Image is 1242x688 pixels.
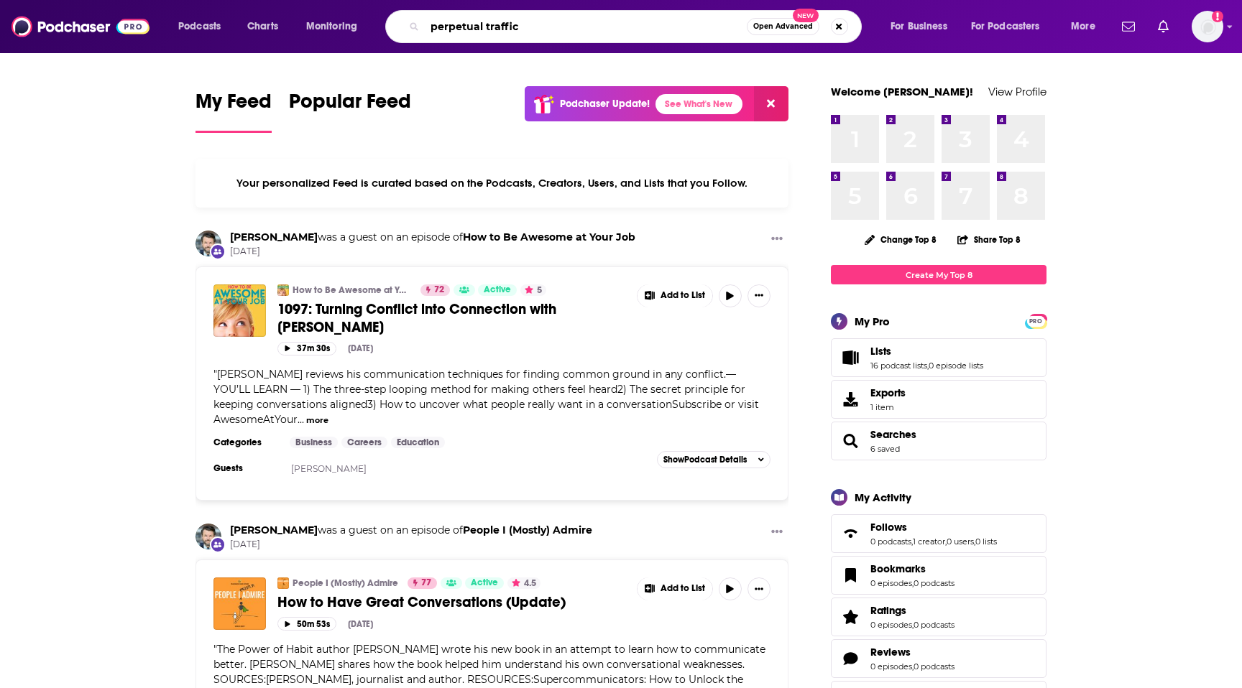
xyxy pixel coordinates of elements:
[230,539,592,551] span: [DATE]
[870,578,912,588] a: 0 episodes
[747,18,819,35] button: Open AdvancedNew
[831,85,973,98] a: Welcome [PERSON_NAME]!
[168,15,239,38] button: open menu
[638,284,712,307] button: Show More Button
[277,300,627,336] a: 1097: Turning Conflict into Connection with [PERSON_NAME]
[348,343,373,353] div: [DATE]
[238,15,287,38] a: Charts
[230,231,635,244] h3: was a guest on an episode of
[880,15,965,38] button: open menu
[399,10,875,43] div: Search podcasts, credits, & more...
[913,536,945,547] a: 1 creator
[891,17,947,37] span: For Business
[962,15,1061,38] button: open menu
[912,661,914,671] span: ,
[348,619,373,629] div: [DATE]
[484,283,511,297] span: Active
[391,437,445,448] a: Education
[975,536,997,547] a: 0 lists
[290,437,338,448] a: Business
[661,290,705,301] span: Add to List
[1152,14,1174,39] a: Show notifications dropdown
[1192,11,1223,42] span: Logged in as cduhigg
[213,284,266,337] a: 1097: Turning Conflict into Connection with Charles Duhigg
[306,414,328,427] button: more
[296,15,376,38] button: open menu
[655,94,742,114] a: See What's New
[213,437,278,448] h3: Categories
[870,444,900,454] a: 6 saved
[831,265,1046,284] a: Create My Top 8
[178,17,221,37] span: Podcasts
[988,85,1046,98] a: View Profile
[870,521,907,534] span: Follows
[855,491,911,504] div: My Activity
[277,284,289,296] img: How to Be Awesome at Your Job
[213,577,266,630] a: How to Have Great Conversations (Update)
[507,577,540,589] button: 4.5
[210,536,226,552] div: New Appearance
[765,231,788,248] button: Show More Button
[855,315,890,328] div: My Pro
[957,226,1021,254] button: Share Top 8
[974,536,975,547] span: ,
[11,13,149,40] img: Podchaser - Follow, Share and Rate Podcasts
[420,284,450,296] a: 72
[914,578,954,588] a: 0 podcasts
[1061,15,1113,38] button: open menu
[870,562,954,575] a: Bookmarks
[1192,11,1223,42] button: Show profile menu
[421,576,431,590] span: 77
[870,646,911,659] span: Reviews
[195,89,272,133] a: My Feed
[911,536,913,547] span: ,
[1116,14,1141,39] a: Show notifications dropdown
[471,576,498,590] span: Active
[831,639,1046,678] span: Reviews
[478,284,517,296] a: Active
[341,437,387,448] a: Careers
[306,17,357,37] span: Monitoring
[293,284,411,296] a: How to Be Awesome at Your Job
[230,524,318,536] a: Charles Duhigg
[831,380,1046,419] a: Exports
[765,524,788,541] button: Show More Button
[870,386,906,399] span: Exports
[870,620,912,630] a: 0 episodes
[831,556,1046,595] span: Bookmarks
[657,451,770,468] button: ShowPodcast Details
[836,524,865,544] a: Follows
[870,604,954,617] a: Ratings
[277,593,627,611] a: How to Have Great Conversations (Update)
[912,578,914,588] span: ,
[870,604,906,617] span: Ratings
[661,583,705,594] span: Add to List
[870,562,926,575] span: Bookmarks
[870,536,911,547] a: 0 podcasts
[971,17,1040,37] span: For Podcasters
[463,231,635,243] a: How to Be Awesome at Your Job
[836,431,865,451] a: Searches
[210,243,226,259] div: New Appearance
[927,361,929,371] span: ,
[831,338,1046,377] span: Lists
[831,422,1046,460] span: Searches
[247,17,278,37] span: Charts
[465,577,504,589] a: Active
[831,598,1046,636] span: Ratings
[277,577,289,589] img: People I (Mostly) Admire
[289,89,411,122] span: Popular Feed
[747,284,770,307] button: Show More Button
[291,463,367,474] a: [PERSON_NAME]
[195,524,221,549] img: Charles Duhigg
[1192,11,1223,42] img: User Profile
[856,231,945,248] button: Change Top 8
[753,23,813,30] span: Open Advanced
[230,231,318,243] a: Charles Duhigg
[870,428,916,441] span: Searches
[289,89,411,133] a: Popular Feed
